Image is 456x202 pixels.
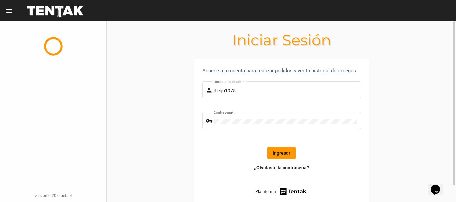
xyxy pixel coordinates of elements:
button: Ingresar [267,147,296,159]
mat-icon: vpn_key [206,117,214,125]
a: ¿Olvidaste la contraseña? [254,164,309,171]
img: tentak-firm.png [279,187,307,196]
h1: Iniciar Sesión [107,35,456,45]
a: Plataforma [255,187,308,196]
div: Accede a tu cuenta para realizar pedidos y ver tu historial de ordenes [202,67,361,75]
span: Plataforma [255,188,276,195]
mat-icon: menu [5,7,13,15]
div: version 0.20.0-beta.4 [5,192,101,199]
mat-icon: person [206,86,214,94]
iframe: chat widget [428,175,449,195]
